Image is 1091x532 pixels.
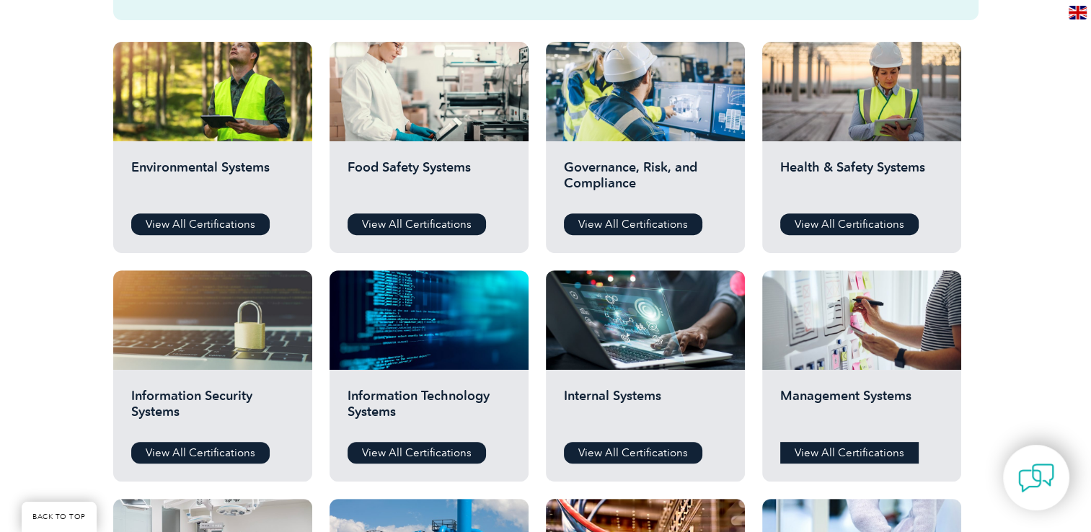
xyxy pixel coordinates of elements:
a: View All Certifications [348,213,486,235]
a: View All Certifications [780,442,919,464]
h2: Health & Safety Systems [780,159,943,203]
h2: Governance, Risk, and Compliance [564,159,727,203]
h2: Environmental Systems [131,159,294,203]
img: contact-chat.png [1018,460,1054,496]
a: View All Certifications [780,213,919,235]
h2: Food Safety Systems [348,159,511,203]
a: View All Certifications [564,213,702,235]
a: BACK TO TOP [22,502,97,532]
h2: Management Systems [780,388,943,431]
a: View All Certifications [564,442,702,464]
h2: Information Security Systems [131,388,294,431]
img: en [1069,6,1087,19]
a: View All Certifications [131,442,270,464]
a: View All Certifications [348,442,486,464]
h2: Internal Systems [564,388,727,431]
h2: Information Technology Systems [348,388,511,431]
a: View All Certifications [131,213,270,235]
